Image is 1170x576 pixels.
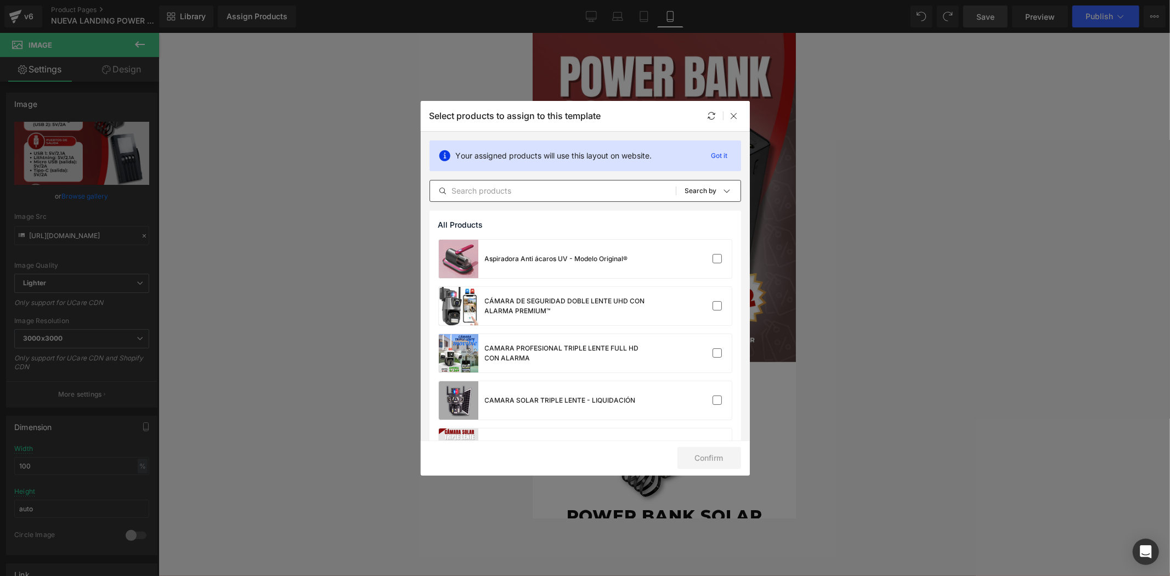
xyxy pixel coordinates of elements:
[485,343,649,363] div: CAMARA PROFESIONAL TRIPLE LENTE FULL HD CON ALARMA
[485,396,636,405] div: CAMARA SOLAR TRIPLE LENTE - LIQUIDACIÓN
[439,287,478,325] a: product-img
[439,240,478,278] a: product-img
[485,254,628,264] div: Aspiradora Anti ácaros UV - Modelo Original®
[1133,539,1159,565] div: Open Intercom Messenger
[439,428,478,467] a: product-img
[685,187,717,195] p: Search by
[438,221,483,229] span: All Products
[485,296,649,316] div: CÁMARA DE SEGURIDAD DOBLE LENTE UHD CON ALARMA PREMIUM™
[439,381,478,420] a: product-img
[677,447,741,469] button: Confirm
[439,334,478,372] a: product-img
[59,329,204,474] img: POWER BANK SOLAR
[429,110,601,121] p: Select products to assign to this template
[34,474,230,492] a: POWER BANK SOLAR
[430,184,676,197] input: Search products
[456,150,652,162] p: Your assigned products will use this layout on website.
[707,149,732,162] p: Got it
